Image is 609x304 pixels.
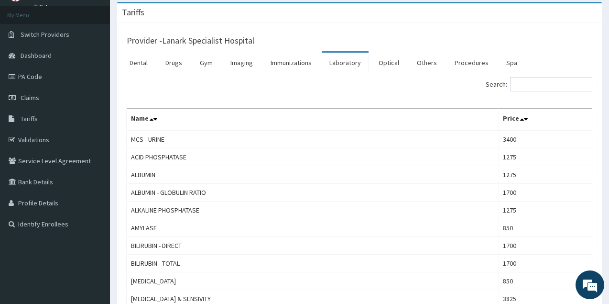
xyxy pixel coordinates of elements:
[127,255,499,272] td: BILIRUBIN - TOTAL
[192,53,220,73] a: Gym
[127,272,499,290] td: [MEDICAL_DATA]
[122,53,155,73] a: Dental
[127,130,499,148] td: MCS - URINE
[263,53,319,73] a: Immunizations
[499,272,592,290] td: 850
[510,77,592,91] input: Search:
[499,130,592,148] td: 3400
[499,148,592,166] td: 1275
[127,148,499,166] td: ACID PHOSPHATASE
[21,93,39,102] span: Claims
[499,237,592,255] td: 1700
[409,53,445,73] a: Others
[18,48,39,72] img: d_794563401_company_1708531726252_794563401
[499,255,592,272] td: 1700
[499,109,592,131] th: Price
[127,109,499,131] th: Name
[447,53,496,73] a: Procedures
[21,30,69,39] span: Switch Providers
[21,51,52,60] span: Dashboard
[499,53,525,73] a: Spa
[55,91,132,188] span: We're online!
[127,202,499,219] td: ALKALINE PHOSPHATASE
[499,219,592,237] td: 850
[223,53,261,73] a: Imaging
[157,5,180,28] div: Minimize live chat window
[127,36,254,45] h3: Provider - Lanark Specialist Hospital
[371,53,407,73] a: Optical
[33,3,56,10] a: Online
[499,184,592,202] td: 1700
[50,54,161,66] div: Chat with us now
[5,203,182,236] textarea: Type your message and hit 'Enter'
[122,8,144,17] h3: Tariffs
[127,237,499,255] td: BILIRUBIN - DIRECT
[21,114,38,123] span: Tariffs
[127,166,499,184] td: ALBUMIN
[322,53,369,73] a: Laboratory
[127,184,499,202] td: ALBUMIN - GLOBULIN RATIO
[486,77,592,91] label: Search:
[499,166,592,184] td: 1275
[158,53,190,73] a: Drugs
[127,219,499,237] td: AMYLASE
[499,202,592,219] td: 1275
